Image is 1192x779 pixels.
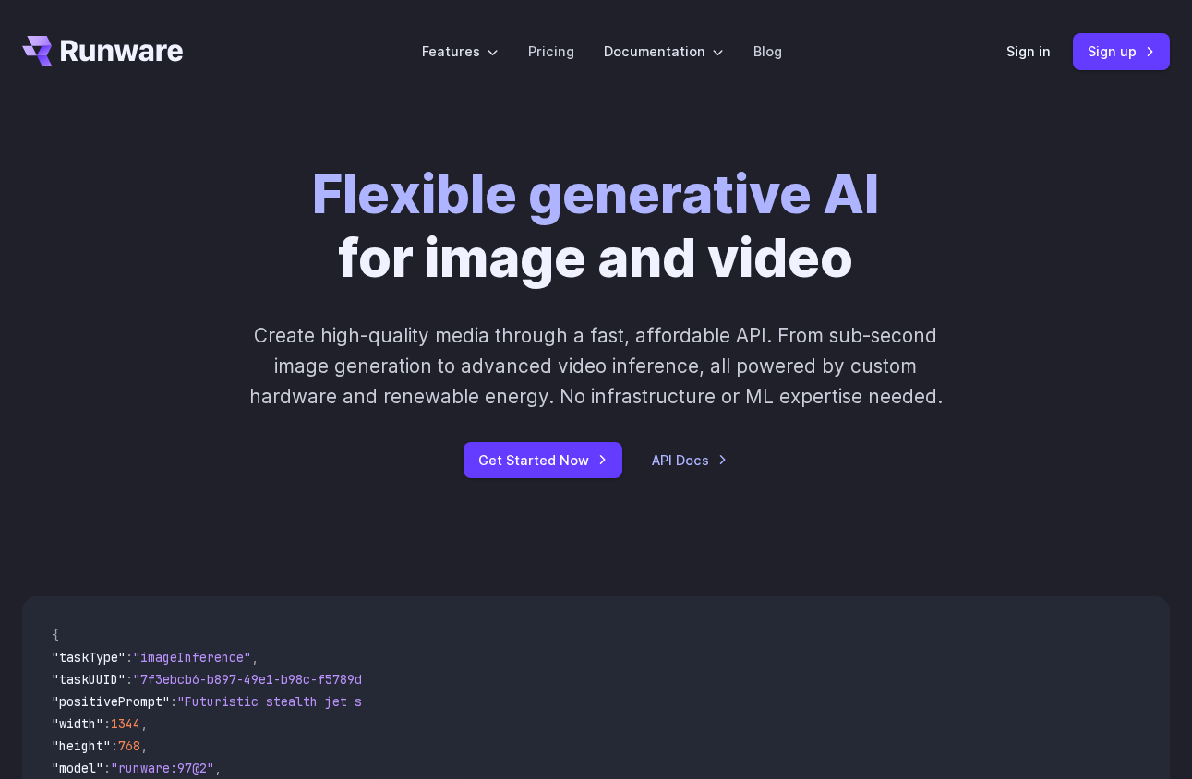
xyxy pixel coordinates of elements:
span: "Futuristic stealth jet streaking through a neon-lit cityscape with glowing purple exhaust" [177,693,849,710]
span: "positivePrompt" [52,693,170,710]
span: : [170,693,177,710]
a: Get Started Now [464,442,622,478]
a: Blog [753,41,782,62]
span: : [103,715,111,732]
span: , [140,715,148,732]
strong: Flexible generative AI [312,162,879,226]
h1: for image and video [312,162,879,291]
span: "model" [52,760,103,776]
span: "runware:97@2" [111,760,214,776]
p: Create high-quality media through a fast, affordable API. From sub-second image generation to adv... [229,320,964,413]
a: Sign in [1006,41,1051,62]
label: Documentation [604,41,724,62]
span: 1344 [111,715,140,732]
span: "width" [52,715,103,732]
span: , [214,760,222,776]
a: Pricing [528,41,574,62]
a: API Docs [652,449,728,471]
span: 768 [118,737,140,754]
span: "taskUUID" [52,671,126,688]
a: Sign up [1073,33,1170,69]
span: "7f3ebcb6-b897-49e1-b98c-f5789d2d40d7" [133,671,414,688]
a: Go to / [22,36,183,66]
span: , [140,737,148,754]
span: : [103,760,111,776]
span: "taskType" [52,649,126,665]
span: , [251,649,259,665]
span: : [126,671,133,688]
span: : [111,737,118,754]
span: "height" [52,737,111,754]
span: : [126,649,133,665]
label: Features [422,41,499,62]
span: { [52,627,59,643]
span: "imageInference" [133,649,251,665]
